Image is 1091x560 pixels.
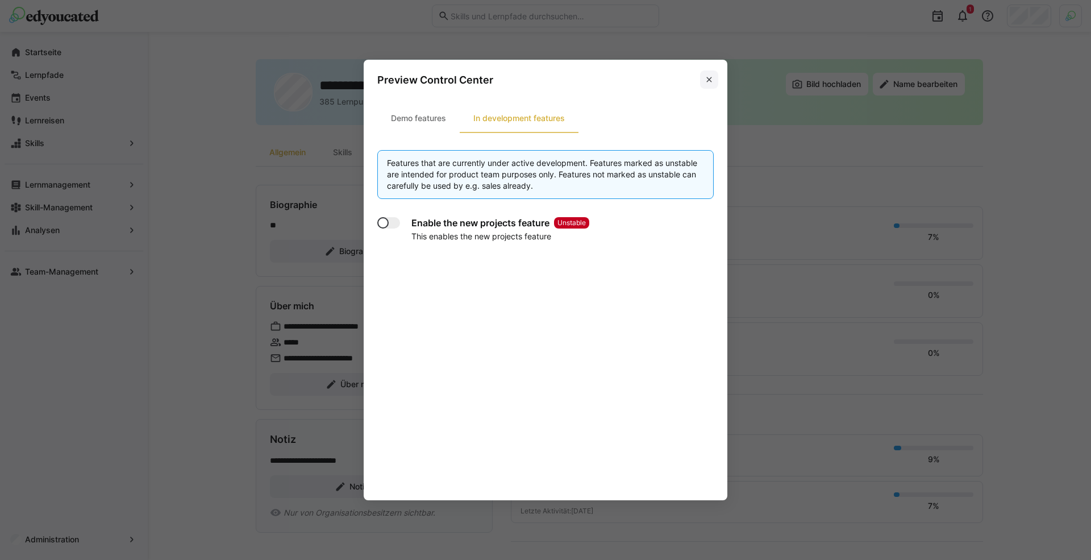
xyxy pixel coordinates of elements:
[377,105,460,132] div: Demo features
[411,231,589,242] p: This enables the new projects feature
[377,73,493,86] h3: Preview Control Center
[411,217,549,229] h4: Enable the new projects feature
[554,217,589,229] span: Unstable
[387,157,704,192] p: Features that are currently under active development. Features marked as unstable are intended fo...
[460,105,578,132] div: In development features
